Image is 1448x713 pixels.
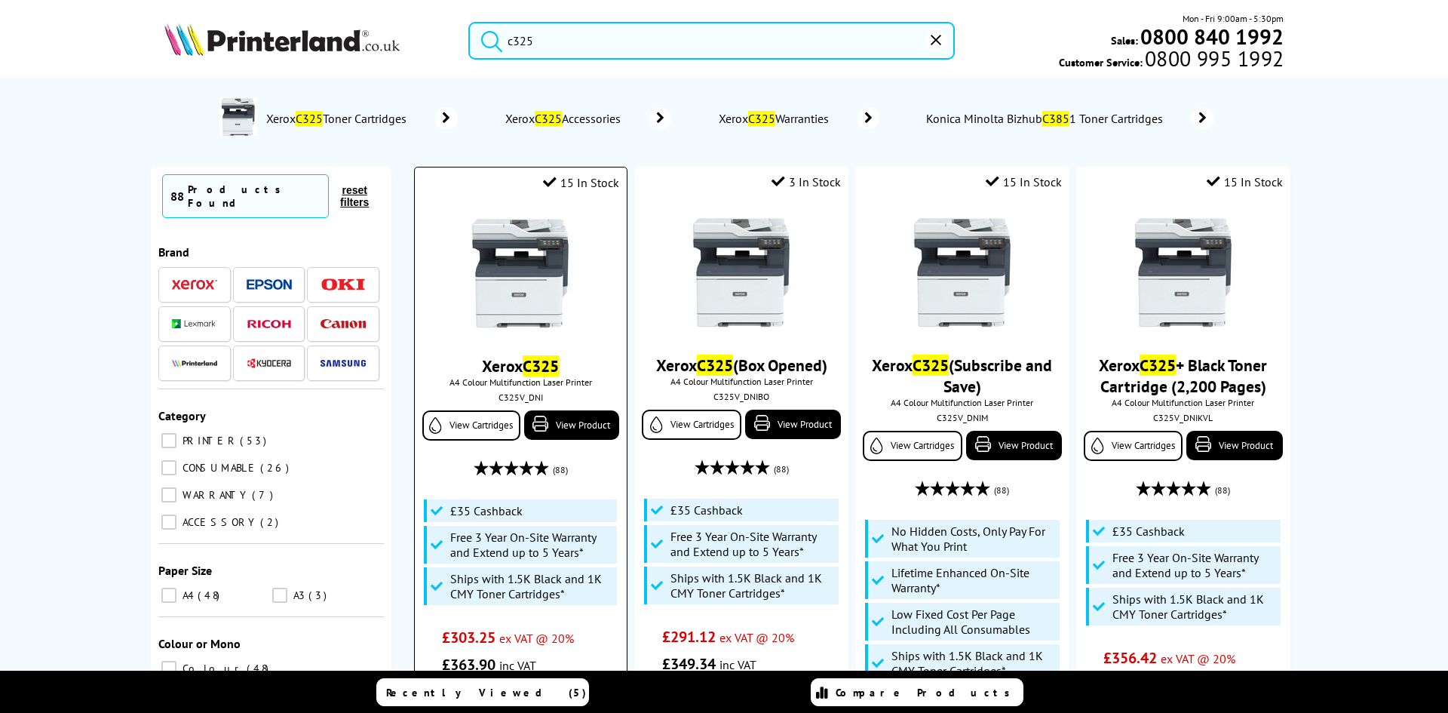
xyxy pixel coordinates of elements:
a: XeroxC325Accessories [503,108,671,129]
span: Brand [158,244,189,260]
img: Ricoh [247,320,292,328]
span: A4 Colour Multifunction Laser Printer [1084,397,1282,408]
span: Customer Service: [1059,51,1284,69]
img: xerox-c325-front-small.jpg [906,216,1019,329]
span: A4 Colour Multifunction Laser Printer [863,397,1061,408]
span: Colour [179,662,245,675]
span: 53 [240,434,270,447]
img: Samsung [321,360,366,367]
span: £35 Cashback [670,502,743,518]
img: Kyocera [247,358,292,369]
a: XeroxC325(Box Opened) [656,355,827,376]
span: Ships with 1.5K Black and 1K CMY Toner Cartridges* [450,571,613,601]
span: £349.34 [662,654,716,674]
span: Xerox Warranties [716,111,836,126]
img: Lexmark [172,319,217,328]
img: Printerland Logo [164,23,400,56]
div: 15 In Stock [543,175,619,190]
input: CONSUMABLE 26 [161,460,176,475]
a: View Product [966,431,1062,460]
span: 88 [170,189,184,204]
span: Category [158,408,206,423]
mark: C325 [748,111,775,126]
span: Xerox Toner Cartridges [265,111,413,126]
a: XeroxC325(Subscribe and Save) [872,355,1052,397]
div: C325V_DNIKVL [1088,412,1278,423]
button: reset filters [329,183,380,209]
img: c325v_dni-deptimage.jpg [219,98,257,136]
span: ACCESSORY [179,515,259,529]
input: ACCESSORY 2 [161,515,176,530]
span: Konica Minolta Bizhub 1 Toner Cartridges [925,111,1168,126]
img: OKI [321,278,366,291]
span: 48 [247,662,272,675]
img: Canon [321,319,366,329]
input: Colour 48 [161,661,176,676]
span: 2 [260,515,282,529]
input: PRINTER 53 [161,433,176,448]
span: Xerox Accessories [503,111,627,126]
span: Ships with 1.5K Black and 1K CMY Toner Cartridges* [1112,592,1277,622]
span: (88) [774,455,789,484]
div: 15 In Stock [1207,174,1283,189]
span: Low Fixed Cost Per Page Including All Consumables [891,607,1056,637]
div: C325V_DNIM [867,412,1057,423]
a: 0800 840 1992 [1138,29,1284,44]
span: Colour or Mono [158,636,241,651]
span: (88) [553,456,568,484]
span: 7 [252,488,277,502]
span: A4 [179,589,196,602]
a: XeroxC325Toner Cartridges [265,98,458,139]
input: WARRANTY 7 [161,487,176,502]
div: 3 In Stock [772,174,841,189]
span: WARRANTY [179,488,250,502]
span: Ships with 1.5K Black and 1K CMY Toner Cartridges* [891,648,1056,678]
input: A3 3 [272,588,287,603]
span: £35 Cashback [450,503,523,518]
span: Paper Size [158,563,212,578]
a: View Cartridges [1084,431,1183,461]
span: £356.42 [1103,648,1157,668]
span: 26 [260,461,293,475]
span: £291.12 [662,627,716,647]
span: ex VAT @ 20% [499,631,574,646]
span: Free 3 Year On-Site Warranty and Extend up to 5 Years* [670,529,835,559]
a: Printerland Logo [164,23,449,59]
mark: C325 [697,355,733,376]
b: 0800 840 1992 [1140,23,1284,51]
img: xerox-c325-front-small.jpg [464,217,577,330]
div: Products Found [188,183,321,210]
span: inc VAT [719,657,756,672]
mark: C325 [523,355,559,376]
span: (88) [1215,476,1230,505]
a: View Cartridges [863,431,962,461]
span: A3 [290,589,307,602]
img: xerox-c325-front-small.jpg [685,216,798,329]
span: Ships with 1.5K Black and 1K CMY Toner Cartridges* [670,570,835,601]
span: PRINTER [179,434,238,447]
img: Printerland [172,359,217,367]
span: Recently Viewed (5) [386,686,587,699]
span: Free 3 Year On-Site Warranty and Extend up to 5 Years* [1112,550,1277,580]
a: View Cartridges [422,410,520,441]
a: View Cartridges [642,410,741,440]
span: 48 [198,589,223,602]
span: inc VAT [499,658,536,673]
mark: C385 [1042,111,1069,126]
span: Lifetime Enhanced On-Site Warranty* [891,565,1056,595]
span: Mon - Fri 9:00am - 5:30pm [1183,11,1284,26]
mark: C325 [535,111,562,126]
a: View Product [1186,431,1282,460]
a: Compare Products [811,678,1023,706]
div: C325V_DNI [426,392,615,403]
span: CONSUMABLE [179,461,259,475]
span: ex VAT @ 20% [719,630,794,645]
span: £303.25 [442,628,495,647]
div: 15 In Stock [986,174,1062,189]
a: Recently Viewed (5) [376,678,589,706]
span: (88) [994,476,1009,505]
span: A4 Colour Multifunction Laser Printer [642,376,840,387]
input: Search product or brand [468,22,955,60]
span: ex VAT @ 20% [1161,651,1235,666]
input: A4 48 [161,588,176,603]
